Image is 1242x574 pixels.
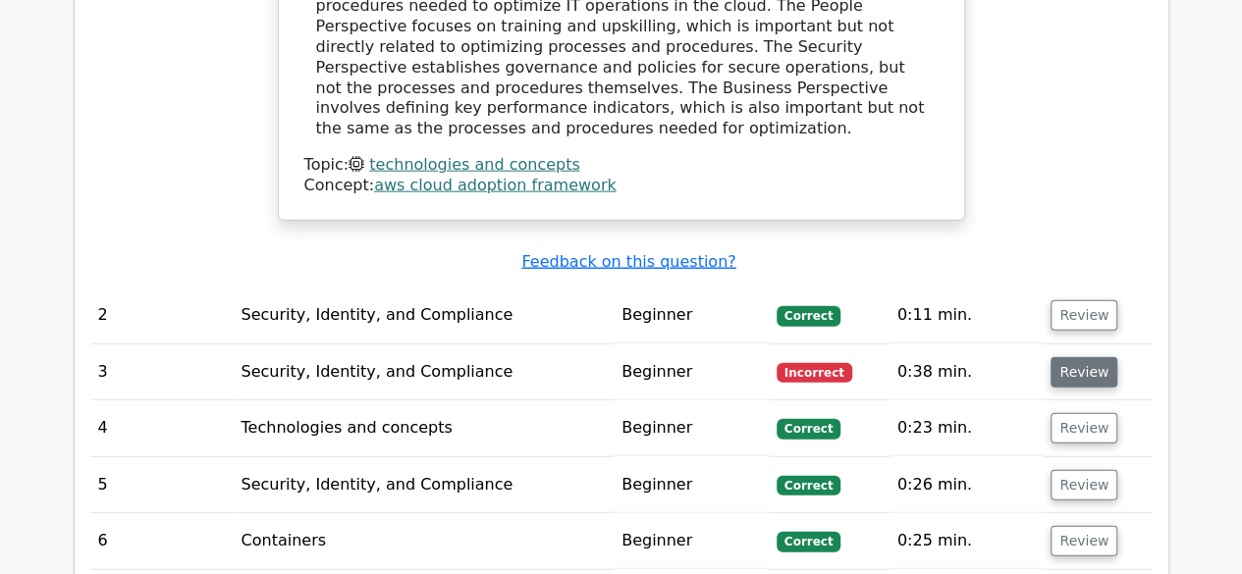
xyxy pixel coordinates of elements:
[234,344,614,400] td: Security, Identity, and Compliance
[374,176,617,194] a: aws cloud adoption framework
[777,306,840,326] span: Correct
[777,476,840,496] span: Correct
[890,513,1044,569] td: 0:25 min.
[304,176,939,196] div: Concept:
[234,457,614,513] td: Security, Identity, and Compliance
[614,457,769,513] td: Beginner
[90,287,234,343] td: 2
[890,344,1044,400] td: 0:38 min.
[1051,300,1117,331] button: Review
[1051,470,1117,500] button: Review
[890,287,1044,343] td: 0:11 min.
[1051,357,1117,388] button: Review
[234,400,614,456] td: Technologies and concepts
[614,513,769,569] td: Beginner
[890,457,1044,513] td: 0:26 min.
[777,532,840,551] span: Correct
[614,287,769,343] td: Beginner
[90,400,234,456] td: 4
[90,344,234,400] td: 3
[304,155,939,176] div: Topic:
[90,457,234,513] td: 5
[90,513,234,569] td: 6
[234,287,614,343] td: Security, Identity, and Compliance
[614,400,769,456] td: Beginner
[369,155,579,174] a: technologies and concepts
[521,252,735,271] a: Feedback on this question?
[234,513,614,569] td: Containers
[777,363,852,383] span: Incorrect
[1051,526,1117,556] button: Review
[777,419,840,439] span: Correct
[1051,413,1117,444] button: Review
[614,344,769,400] td: Beginner
[890,400,1044,456] td: 0:23 min.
